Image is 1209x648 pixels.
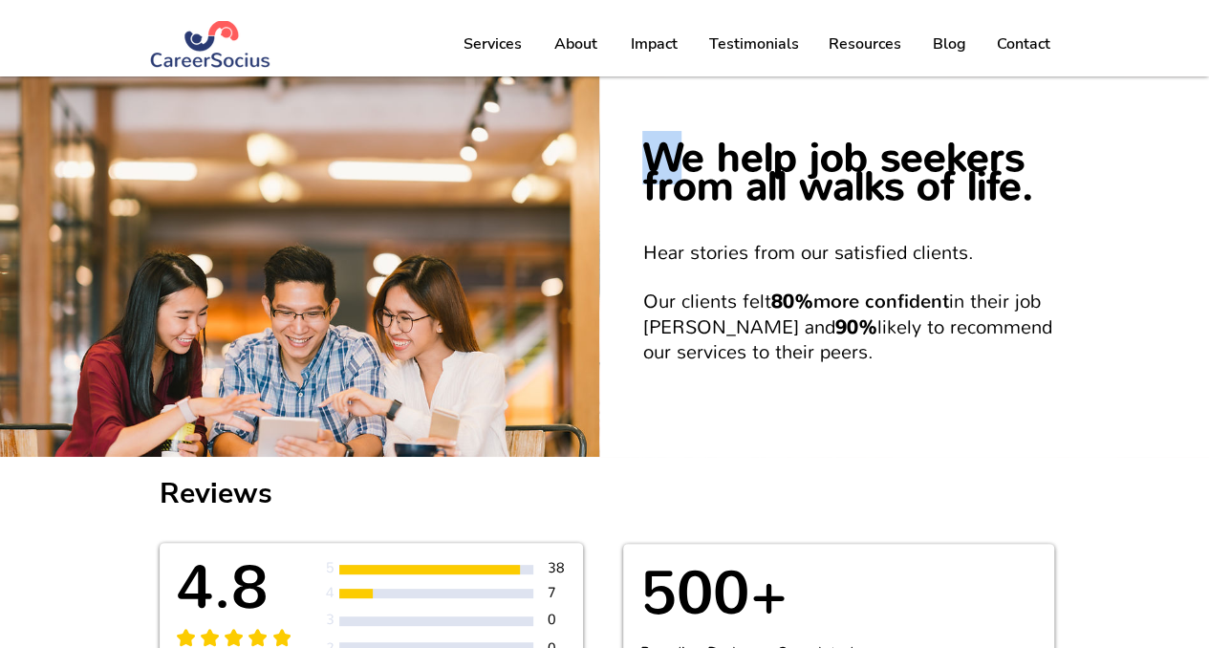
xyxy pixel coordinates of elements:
a: Blog [917,20,982,68]
span: more confident [770,289,948,314]
span: 500+ [640,553,788,634]
p: Blog [923,20,976,68]
p: Hear stories from our satisfied clients. Our clients felt in their job [PERSON_NAME] and likely t... [642,241,1051,364]
h2: Reviews [160,474,368,513]
p: Testimonials [700,20,809,68]
span: We help job seekers from all walks of life. [642,131,1033,213]
p: Impact [621,20,687,68]
span: 4 [326,583,335,602]
span: 38 [548,558,566,577]
a: Impact [614,20,694,68]
p: About [545,20,607,68]
p: Contact [987,20,1060,68]
a: Testimonials [694,20,813,68]
span: 3 [326,610,335,629]
nav: Site [448,20,1066,68]
a: About [538,20,614,68]
span: 80% [770,289,812,314]
a: Services [448,20,538,68]
a: Contact [982,20,1066,68]
span: 7 [548,583,556,602]
span: 5 [326,558,335,577]
p: Services [454,20,531,68]
a: Resources [813,20,917,68]
img: Logo Blue (#283972) png.png [149,21,272,68]
p: Resources [819,20,911,68]
span: 0 [548,610,556,629]
span: 4.8 [177,548,268,628]
span: 90% [834,314,876,340]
